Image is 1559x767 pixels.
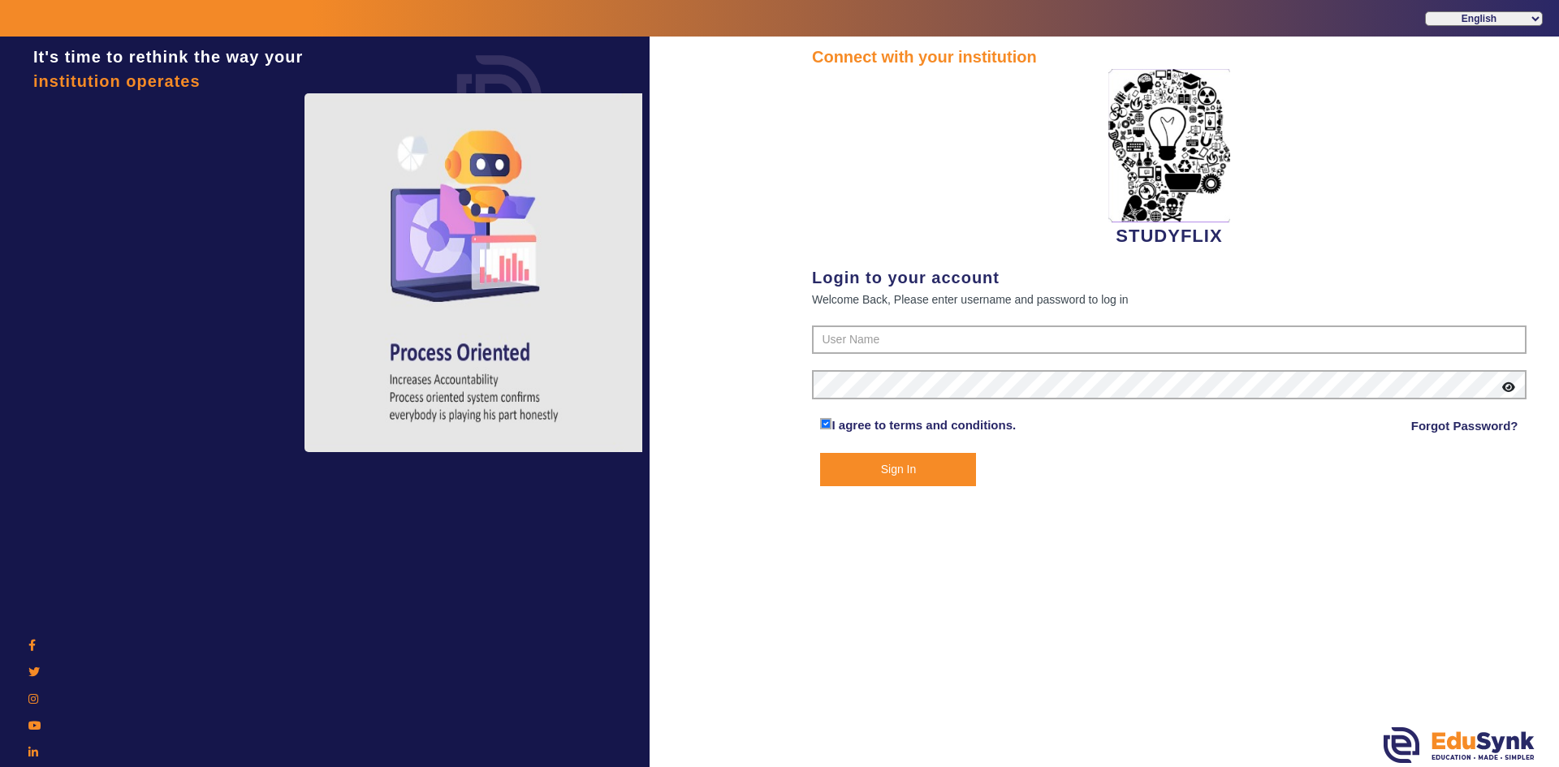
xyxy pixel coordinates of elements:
[812,69,1527,249] div: STUDYFLIX
[812,290,1527,309] div: Welcome Back, Please enter username and password to log in
[812,45,1527,69] div: Connect with your institution
[1384,727,1535,763] img: edusynk.png
[831,418,1016,432] a: I agree to terms and conditions.
[812,325,1527,355] input: User Name
[820,453,976,486] button: Sign In
[33,72,201,90] span: institution operates
[438,37,560,158] img: login.png
[1411,416,1518,436] a: Forgot Password?
[304,93,646,452] img: login4.png
[1108,69,1230,222] img: 2da83ddf-6089-4dce-a9e2-416746467bdd
[33,48,303,66] span: It's time to rethink the way your
[812,265,1527,290] div: Login to your account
